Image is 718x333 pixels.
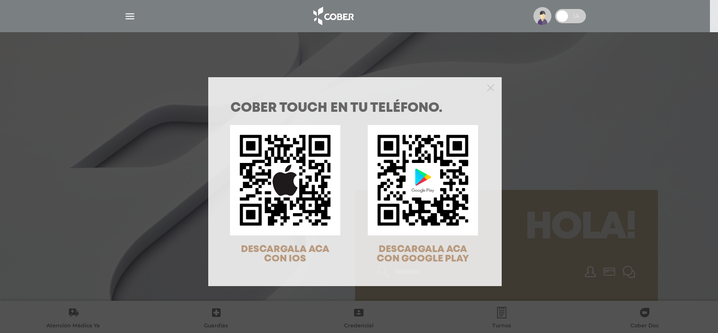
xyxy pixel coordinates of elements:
[230,102,479,115] h1: COBER TOUCH en tu teléfono.
[487,83,494,91] button: Close
[241,245,329,263] span: DESCARGALA ACA CON IOS
[377,245,469,263] span: DESCARGALA ACA CON GOOGLE PLAY
[230,125,340,235] img: qr-code
[368,125,478,235] img: qr-code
